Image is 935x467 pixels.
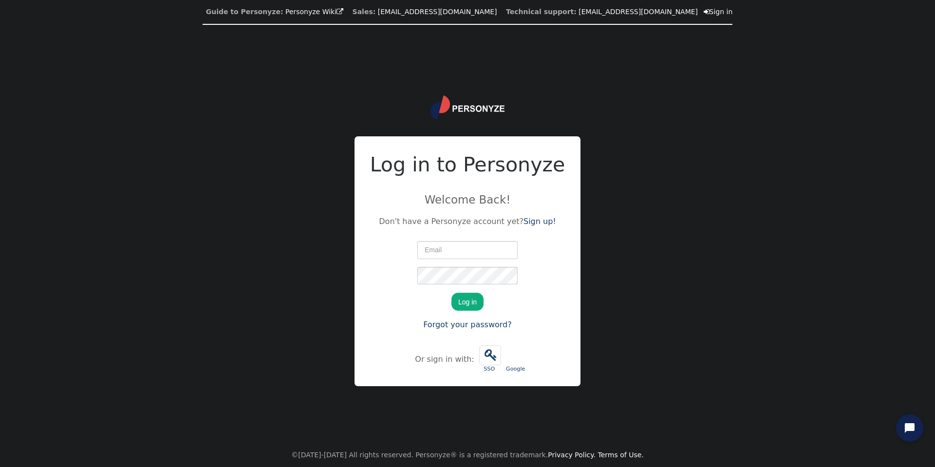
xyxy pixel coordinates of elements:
input: Email [417,241,518,259]
div: SSO [479,365,500,374]
center: ©[DATE]-[DATE] All rights reserved. Personyze® is a registered trademark. [291,443,644,467]
b: Technical support: [506,8,577,16]
a: Personyze Wiki [285,8,343,16]
a: Forgot your password? [423,320,512,329]
a: Sign in [704,8,733,16]
span:  [704,8,710,15]
div: Google [506,365,525,374]
b: Sales: [353,8,376,16]
a: Terms of Use. [598,451,644,459]
iframe: Button na Mag-sign in gamit ang Google [500,345,531,366]
div: Or sign in with: [415,354,476,365]
a:  SSO [477,340,504,378]
h2: Log in to Personyze [370,150,565,180]
span:  [480,346,501,365]
a: [EMAIL_ADDRESS][DOMAIN_NAME] [378,8,497,16]
img: logo.svg [430,95,505,120]
button: Log in [451,293,484,310]
a: Sign up! [524,217,556,226]
a: [EMAIL_ADDRESS][DOMAIN_NAME] [579,8,698,16]
span:  [337,8,343,15]
a: Google [504,341,528,378]
b: Guide to Personyze: [206,8,283,16]
a: Privacy Policy. [548,451,596,459]
p: Welcome Back! [370,191,565,208]
p: Don't have a Personyze account yet? [370,216,565,227]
